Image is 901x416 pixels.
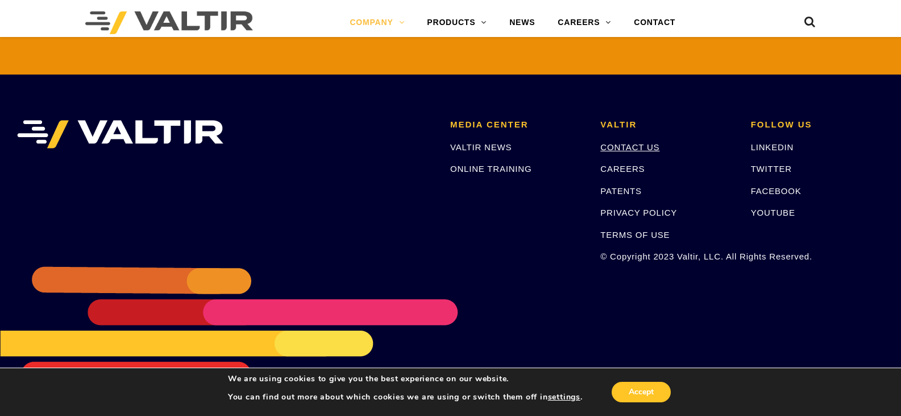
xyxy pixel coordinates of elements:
[600,208,677,217] a: PRIVACY POLICY
[450,142,512,152] a: VALTIR NEWS
[751,164,792,174] a: TWITTER
[600,186,642,196] a: PATENTS
[228,374,583,384] p: We are using cookies to give you the best experience on our website.
[546,11,622,34] a: CAREERS
[622,11,687,34] a: CONTACT
[338,11,416,34] a: COMPANY
[228,392,583,402] p: You can find out more about which cookies we are using or switch them off in .
[612,382,671,402] button: Accept
[548,392,580,402] button: settings
[17,120,223,149] img: VALTIR
[600,164,645,174] a: CAREERS
[751,120,884,130] h2: FOLLOW US
[450,120,583,130] h2: MEDIA CENTER
[85,11,253,34] img: Valtir
[416,11,498,34] a: PRODUCTS
[498,11,546,34] a: NEWS
[600,250,733,263] p: © Copyright 2023 Valtir, LLC. All Rights Reserved.
[751,208,795,217] a: YOUTUBE
[600,230,670,240] a: TERMS OF USE
[600,142,659,152] a: CONTACT US
[450,164,532,174] a: ONLINE TRAINING
[600,120,733,130] h2: VALTIR
[751,142,794,152] a: LINKEDIN
[751,186,802,196] a: FACEBOOK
